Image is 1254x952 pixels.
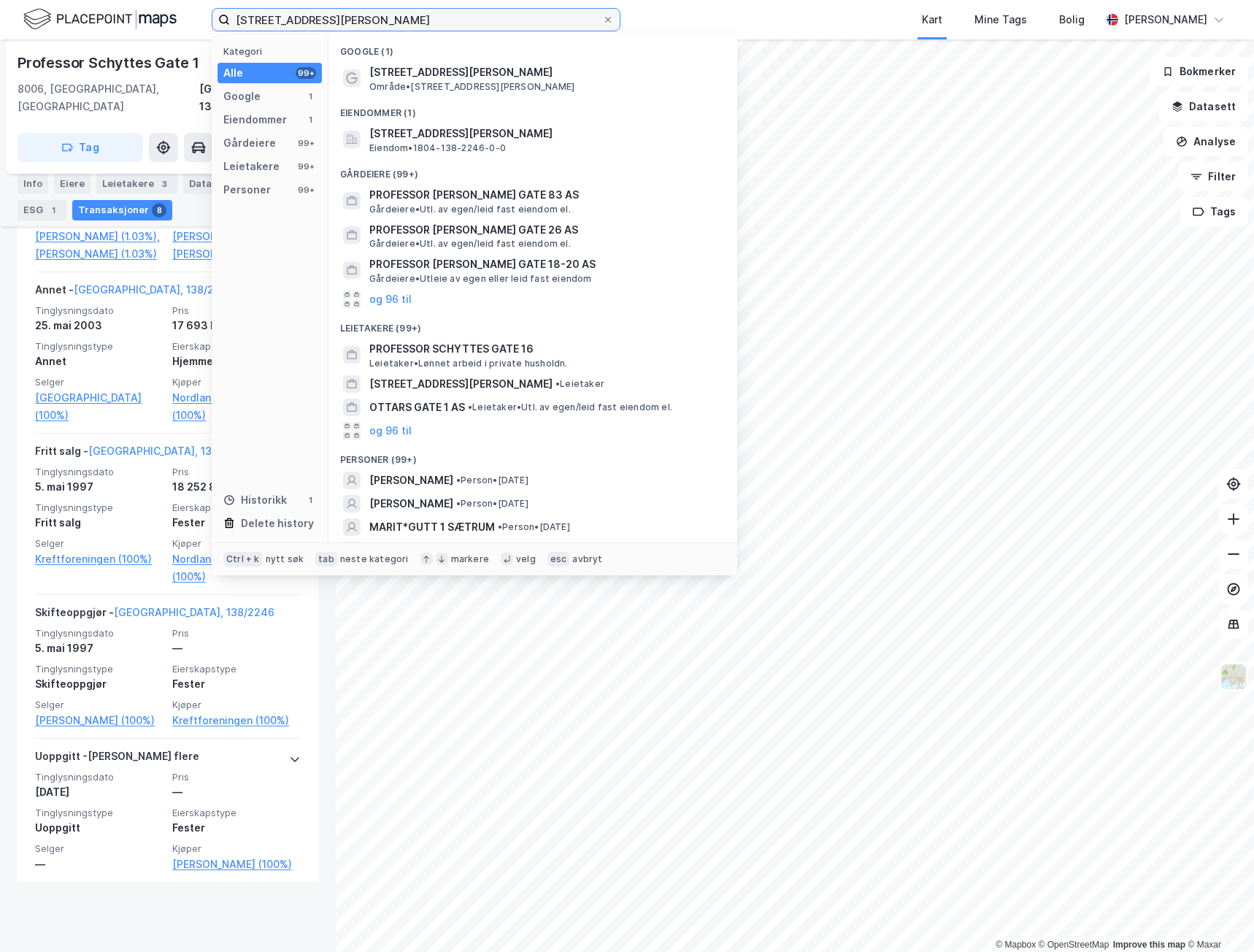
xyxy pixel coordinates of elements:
div: Fester [172,514,301,531]
span: Tinglysningsdato [35,466,164,478]
img: Z [1220,663,1247,691]
div: — [172,640,301,657]
div: Mine Tags [974,11,1027,28]
div: Hjemmelshaver [172,353,301,370]
a: [PERSON_NAME] (16.11%) [172,245,301,263]
span: [STREET_ADDRESS][PERSON_NAME] [369,375,553,393]
span: • [498,521,502,532]
div: esc [547,552,570,567]
span: Pris [172,304,301,317]
div: tab [315,552,337,567]
div: Fritt salg [35,514,164,531]
div: Leietakere [223,158,280,175]
a: [GEOGRAPHIC_DATA], 138/2246 [74,283,234,296]
span: Selger [35,537,164,550]
div: Fritt salg - [35,442,249,466]
div: 99+ [296,184,316,196]
a: Improve this map [1113,940,1185,950]
div: Kart [922,11,942,28]
div: Skifteoppgjør - [35,604,274,627]
div: Leietakere [96,174,177,194]
span: Pris [172,466,301,478]
span: Kjøper [172,699,301,711]
div: 17 693 kr [172,317,301,334]
a: [PERSON_NAME] (1.03%) [35,245,164,263]
span: Eierskapstype [172,663,301,675]
a: Mapbox [996,940,1036,950]
a: Kreftforeningen (100%) [35,550,164,568]
span: Område • [STREET_ADDRESS][PERSON_NAME] [369,81,574,93]
span: Selger [35,842,164,855]
a: [PERSON_NAME] (100%) [35,712,164,729]
span: Eierskapstype [172,502,301,514]
span: • [555,378,560,389]
div: neste kategori [340,553,409,565]
div: — [35,856,164,873]
div: 5. mai 1997 [35,478,164,496]
div: Bolig [1059,11,1085,28]
span: [PERSON_NAME] [369,495,453,513]
span: Tinglysningstype [35,340,164,353]
div: 1 [304,91,316,102]
div: Eiendommer [223,111,287,128]
div: 99+ [296,67,316,79]
div: Google (1) [328,34,737,61]
button: Filter [1178,162,1248,191]
span: Leietaker • Utl. av egen/leid fast eiendom el. [468,402,672,413]
div: [PERSON_NAME] [1124,11,1207,28]
div: avbryt [572,553,602,565]
div: velg [516,553,536,565]
span: Selger [35,376,164,388]
div: Transaksjoner [72,200,172,220]
div: 1 [304,494,316,506]
div: 18 252 800 kr [172,478,301,496]
span: [STREET_ADDRESS][PERSON_NAME] [369,125,720,142]
a: Kreftforeningen (100%) [172,712,301,729]
span: Person • [DATE] [456,475,528,486]
div: Fester [172,675,301,693]
div: Personer (99+) [328,442,737,469]
span: [PERSON_NAME] [369,472,453,489]
div: — [172,783,301,801]
div: Info [18,174,48,194]
div: Datasett [183,174,255,194]
div: Annet - [35,281,234,304]
span: PROFESSOR SCHYTTES GATE 16 [369,340,720,358]
div: Personer [223,181,271,199]
div: 1 [46,203,61,218]
div: markere [451,553,489,565]
div: Kontrollprogram for chat [1181,882,1254,952]
div: [DATE] [35,783,164,801]
button: og 96 til [369,422,412,439]
div: 3 [157,177,172,191]
button: Tag [18,133,143,162]
iframe: Chat Widget [1181,882,1254,952]
div: Uoppgitt [35,819,164,837]
span: PROFESSOR [PERSON_NAME] GATE 83 AS [369,186,720,204]
div: 99+ [296,137,316,149]
span: Tinglysningstype [35,663,164,675]
span: OTTARS GATE 1 AS [369,399,465,416]
span: Person • [DATE] [456,498,528,510]
div: ESG [18,200,66,220]
div: 1 [304,114,316,126]
div: Professor Schyttes Gate 1 [18,51,202,74]
div: 25. mai 2003 [35,317,164,334]
div: Gårdeiere [223,134,276,152]
button: og 96 til [369,291,412,308]
div: Uoppgitt - [PERSON_NAME] flere [35,748,199,771]
span: Selger [35,699,164,711]
button: Analyse [1163,127,1248,156]
div: 5. mai 1997 [35,640,164,657]
div: Delete history [241,515,314,532]
span: • [456,475,461,485]
a: Nordlandshotel AS (100%) [172,389,301,424]
span: MARIT*GUTT 1 SÆTRUM [369,518,495,536]
a: Nordlandshotel AS (100%) [172,550,301,586]
div: Ctrl + k [223,552,263,567]
div: nytt søk [266,553,304,565]
span: [STREET_ADDRESS][PERSON_NAME] [369,64,720,81]
span: Tinglysningsdato [35,304,164,317]
span: Pris [172,627,301,640]
span: Gårdeiere • Utl. av egen/leid fast eiendom el. [369,238,571,250]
